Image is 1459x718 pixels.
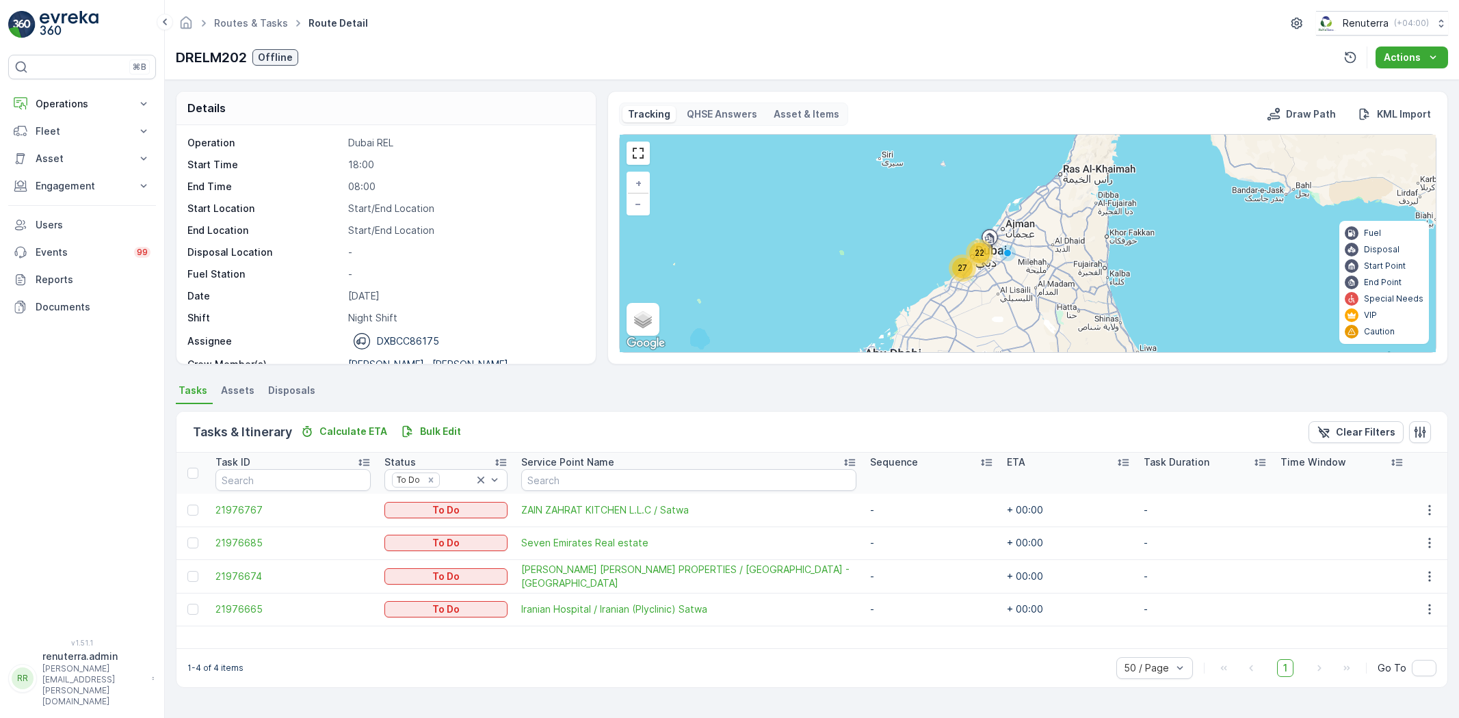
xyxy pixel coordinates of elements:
span: 22 [975,248,984,258]
a: Zoom Out [628,194,648,214]
p: Fleet [36,124,129,138]
p: 08:00 [348,180,581,194]
p: Reports [36,273,150,287]
p: Engagement [36,179,129,193]
div: Toggle Row Selected [187,571,198,582]
p: Users [36,218,150,232]
p: Operation [187,136,343,150]
a: KHALIL IBRAHIM AL SAYEGH PROPERTIES / SATWA BUILDING - SATWA [521,563,856,590]
p: Asset & Items [774,107,839,121]
p: Start Point [1364,261,1406,271]
p: Status [384,455,416,469]
span: [PERSON_NAME] [PERSON_NAME] PROPERTIES / [GEOGRAPHIC_DATA] - [GEOGRAPHIC_DATA] [521,563,856,590]
td: + 00:00 [1000,527,1137,559]
span: 1 [1277,659,1293,677]
td: - [863,593,1000,626]
button: Renuterra(+04:00) [1316,11,1448,36]
div: Remove To Do [423,475,438,486]
button: RRrenuterra.admin[PERSON_NAME][EMAIL_ADDRESS][PERSON_NAME][DOMAIN_NAME] [8,650,156,707]
p: Events [36,245,126,259]
button: Actions [1376,46,1448,68]
a: Events99 [8,239,156,266]
p: Fuel [1364,228,1381,239]
p: Night Shift [348,311,581,325]
a: Iranian Hospital / Iranian (Plyclinic) Satwa [521,602,856,616]
p: Renuterra [1343,16,1389,30]
button: To Do [384,568,508,585]
a: Homepage [179,21,194,32]
div: 27 [949,254,976,282]
p: End Time [187,180,343,194]
p: Shift [187,311,343,325]
p: [DATE] [348,289,581,303]
a: Users [8,211,156,239]
p: Service Point Name [521,455,614,469]
p: QHSE Answers [687,107,757,121]
p: Start/End Location [348,224,581,237]
p: Date [187,289,343,303]
p: Special Needs [1364,293,1423,304]
a: Reports [8,266,156,293]
button: Bulk Edit [395,423,466,440]
span: Route Detail [306,16,371,30]
p: Time Window [1280,455,1346,469]
span: − [635,198,642,209]
p: To Do [432,602,460,616]
td: - [1137,494,1274,527]
img: Google [623,334,668,352]
p: Assignee [187,334,232,348]
span: ZAIN ZAHRAT KITCHEN L.L.C / Satwa [521,503,856,517]
a: Documents [8,293,156,321]
td: + 00:00 [1000,559,1137,593]
p: Disposal Location [187,245,343,259]
span: + [635,177,642,189]
p: Tasks & Itinerary [193,423,292,442]
p: Calculate ETA [319,425,387,438]
span: v 1.51.1 [8,639,156,647]
div: RR [12,667,34,689]
p: ⌘B [133,62,146,72]
td: + 00:00 [1000,494,1137,527]
span: 21976767 [215,503,371,517]
img: logo_light-DOdMpM7g.png [40,11,98,38]
p: DRELM202 [176,47,247,68]
div: 22 [966,239,993,267]
p: End Point [1364,277,1402,288]
button: Clear Filters [1309,421,1404,443]
button: Engagement [8,172,156,200]
p: 99 [137,247,148,258]
p: Draw Path [1286,107,1336,121]
td: - [863,527,1000,559]
button: KML Import [1352,106,1436,122]
p: Start Time [187,158,343,172]
p: Caution [1364,326,1395,337]
p: Offline [258,51,293,64]
td: + 00:00 [1000,593,1137,626]
td: - [863,494,1000,527]
img: Screenshot_2024-07-26_at_13.33.01.png [1316,16,1337,31]
button: To Do [384,601,508,617]
a: 21976665 [215,602,371,616]
p: Clear Filters [1336,425,1395,439]
p: renuterra.admin [42,650,145,663]
p: To Do [432,503,460,517]
p: Disposal [1364,244,1399,255]
p: Fuel Station [187,267,343,281]
p: Task Duration [1144,455,1209,469]
p: Bulk Edit [420,425,461,438]
p: Actions [1384,51,1421,64]
div: Toggle Row Selected [187,537,198,548]
span: Disposals [268,384,315,397]
button: Fleet [8,118,156,145]
button: Operations [8,90,156,118]
p: To Do [432,570,460,583]
p: 18:00 [348,158,581,172]
p: Start Location [187,202,343,215]
p: Operations [36,97,129,111]
a: Zoom In [628,173,648,194]
button: Asset [8,145,156,172]
p: - [348,245,581,259]
button: To Do [384,535,508,551]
